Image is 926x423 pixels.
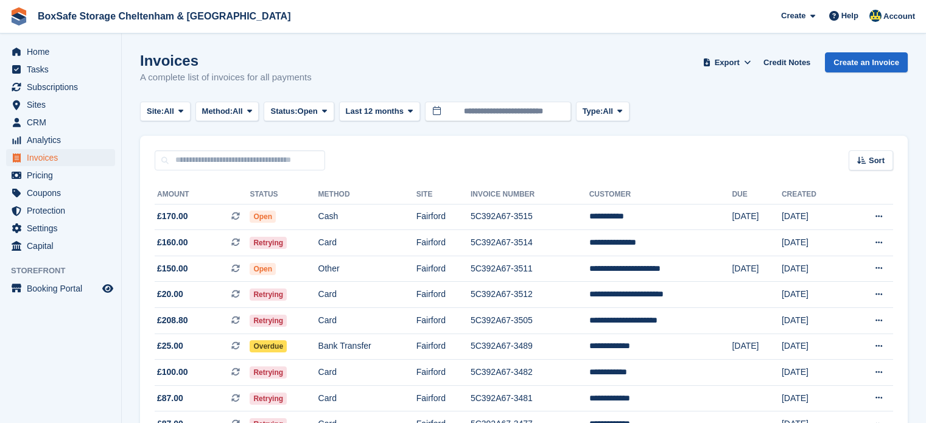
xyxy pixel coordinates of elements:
[157,262,188,275] span: £150.00
[715,57,740,69] span: Export
[416,334,471,360] td: Fairford
[250,366,287,379] span: Retrying
[6,43,115,60] a: menu
[700,52,754,72] button: Export
[195,102,259,122] button: Method: All
[603,105,613,117] span: All
[6,149,115,166] a: menu
[100,281,115,296] a: Preview store
[416,282,471,308] td: Fairford
[471,185,589,205] th: Invoice Number
[869,10,882,22] img: Kim Virabi
[318,282,416,308] td: Card
[782,256,846,282] td: [DATE]
[318,385,416,411] td: Card
[318,185,416,205] th: Method
[27,61,100,78] span: Tasks
[27,237,100,254] span: Capital
[346,105,404,117] span: Last 12 months
[6,114,115,131] a: menu
[11,265,121,277] span: Storefront
[250,315,287,327] span: Retrying
[27,131,100,149] span: Analytics
[27,114,100,131] span: CRM
[6,61,115,78] a: menu
[27,167,100,184] span: Pricing
[732,334,781,360] td: [DATE]
[27,184,100,201] span: Coupons
[416,385,471,411] td: Fairford
[6,96,115,113] a: menu
[576,102,630,122] button: Type: All
[6,220,115,237] a: menu
[250,237,287,249] span: Retrying
[841,10,858,22] span: Help
[471,385,589,411] td: 5C392A67-3481
[27,96,100,113] span: Sites
[27,280,100,297] span: Booking Portal
[318,360,416,386] td: Card
[157,288,183,301] span: £20.00
[164,105,174,117] span: All
[732,256,781,282] td: [DATE]
[471,308,589,334] td: 5C392A67-3505
[250,288,287,301] span: Retrying
[202,105,233,117] span: Method:
[416,256,471,282] td: Fairford
[6,202,115,219] a: menu
[27,79,100,96] span: Subscriptions
[416,204,471,230] td: Fairford
[157,392,183,405] span: £87.00
[589,185,732,205] th: Customer
[270,105,297,117] span: Status:
[318,230,416,256] td: Card
[318,308,416,334] td: Card
[732,204,781,230] td: [DATE]
[318,334,416,360] td: Bank Transfer
[781,10,805,22] span: Create
[250,211,276,223] span: Open
[157,340,183,352] span: £25.00
[416,230,471,256] td: Fairford
[147,105,164,117] span: Site:
[140,71,312,85] p: A complete list of invoices for all payments
[264,102,334,122] button: Status: Open
[759,52,815,72] a: Credit Notes
[157,236,188,249] span: £160.00
[782,185,846,205] th: Created
[6,280,115,297] a: menu
[250,393,287,405] span: Retrying
[732,185,781,205] th: Due
[6,79,115,96] a: menu
[339,102,420,122] button: Last 12 months
[782,385,846,411] td: [DATE]
[250,185,318,205] th: Status
[318,256,416,282] td: Other
[782,230,846,256] td: [DATE]
[250,340,287,352] span: Overdue
[471,360,589,386] td: 5C392A67-3482
[471,334,589,360] td: 5C392A67-3489
[250,263,276,275] span: Open
[27,220,100,237] span: Settings
[27,149,100,166] span: Invoices
[782,204,846,230] td: [DATE]
[416,308,471,334] td: Fairford
[33,6,295,26] a: BoxSafe Storage Cheltenham & [GEOGRAPHIC_DATA]
[140,52,312,69] h1: Invoices
[140,102,191,122] button: Site: All
[471,204,589,230] td: 5C392A67-3515
[157,366,188,379] span: £100.00
[6,167,115,184] a: menu
[6,131,115,149] a: menu
[883,10,915,23] span: Account
[155,185,250,205] th: Amount
[10,7,28,26] img: stora-icon-8386f47178a22dfd0bd8f6a31ec36ba5ce8667c1dd55bd0f319d3a0aa187defe.svg
[233,105,243,117] span: All
[298,105,318,117] span: Open
[782,360,846,386] td: [DATE]
[318,204,416,230] td: Cash
[6,184,115,201] a: menu
[471,230,589,256] td: 5C392A67-3514
[416,185,471,205] th: Site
